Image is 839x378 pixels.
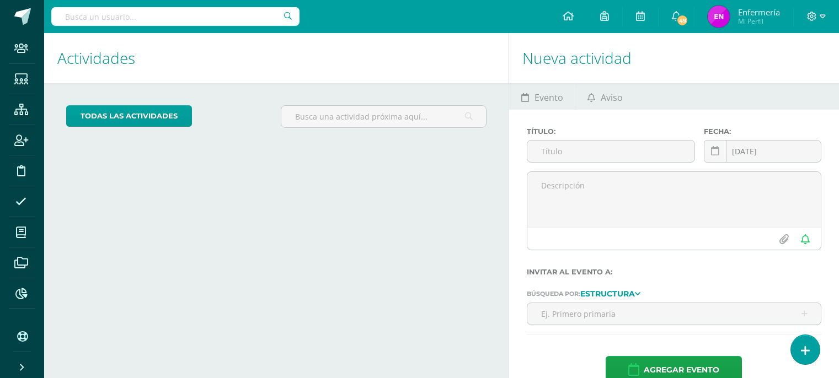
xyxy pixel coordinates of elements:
a: Estructura [580,289,640,297]
input: Ej. Primero primaria [527,303,821,325]
span: Mi Perfil [738,17,780,26]
a: todas las Actividades [66,105,192,127]
a: Evento [509,83,575,110]
h1: Nueva actividad [522,33,826,83]
label: Invitar al evento a: [527,268,821,276]
h1: Actividades [57,33,495,83]
span: 49 [676,14,688,26]
label: Fecha: [704,127,821,136]
span: Enfermería [738,7,780,18]
strong: Estructura [580,289,635,299]
span: Búsqueda por: [527,290,580,298]
span: Aviso [601,84,623,111]
label: Título: [527,127,695,136]
input: Busca un usuario... [51,7,300,26]
a: Aviso [575,83,634,110]
span: Evento [535,84,563,111]
input: Busca una actividad próxima aquí... [281,106,486,127]
img: 9282fce470099ad46d32b14798152acb.png [708,6,730,28]
input: Título [527,141,694,162]
input: Fecha de entrega [704,141,821,162]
